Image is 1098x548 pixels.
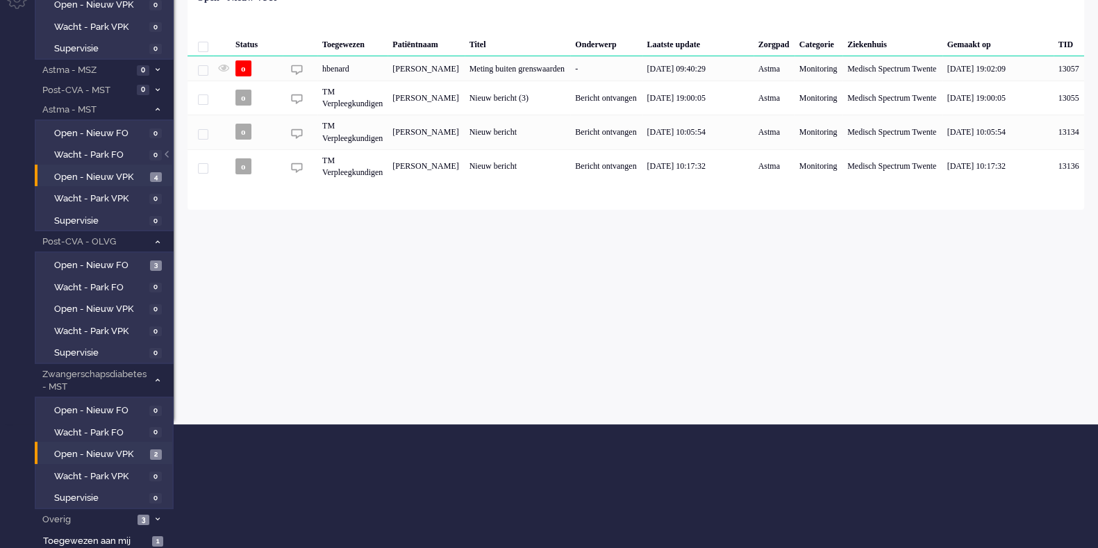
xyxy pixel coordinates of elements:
[137,65,149,76] span: 0
[642,28,754,56] div: Laatste update
[40,169,172,184] a: Open - Nieuw VPK 4
[149,216,162,226] span: 0
[150,172,162,183] span: 4
[388,28,464,56] div: Patiëntnaam
[54,325,146,338] span: Wacht - Park VPK
[54,127,146,140] span: Open - Nieuw FO
[40,323,172,338] a: Wacht - Park VPK 0
[54,21,146,34] span: Wacht - Park VPK
[188,81,1084,115] div: 13055
[642,115,754,149] div: [DATE] 10:05:54
[149,44,162,54] span: 0
[149,493,162,504] span: 0
[754,28,795,56] div: Zorgpad
[570,28,642,56] div: Onderwerp
[149,326,162,337] span: 0
[942,56,1054,81] div: [DATE] 19:02:09
[795,149,842,183] div: Monitoring
[795,115,842,149] div: Monitoring
[642,56,754,81] div: [DATE] 09:40:29
[754,81,795,115] div: Astma
[465,28,571,56] div: Titel
[465,115,571,149] div: Nieuw bericht
[465,81,571,115] div: Nieuw bericht (3)
[54,215,146,228] span: Supervisie
[149,283,162,293] span: 0
[40,84,133,97] span: Post-CVA - MST
[150,260,162,271] span: 3
[40,235,148,249] span: Post-CVA - OLVG
[138,515,149,525] span: 3
[149,406,162,416] span: 0
[231,28,283,56] div: Status
[40,213,172,228] a: Supervisie 0
[40,368,148,394] span: Zwangerschapsdiabetes - MST
[1054,81,1084,115] div: 13055
[40,533,174,548] a: Toegewezen aan mij 1
[570,149,642,183] div: Bericht ontvangen
[942,28,1054,56] div: Gemaakt op
[942,115,1054,149] div: [DATE] 10:05:54
[317,81,388,115] div: TM Verpleegkundigen
[1054,149,1084,183] div: 13136
[40,40,172,56] a: Supervisie 0
[149,194,162,204] span: 0
[40,147,172,162] a: Wacht - Park FO 0
[149,348,162,358] span: 0
[40,64,133,77] span: Astma - MSZ
[54,470,146,483] span: Wacht - Park VPK
[40,125,172,140] a: Open - Nieuw FO 0
[40,424,172,440] a: Wacht - Park FO 0
[291,128,303,140] img: ic_chat_grey.svg
[40,468,172,483] a: Wacht - Park VPK 0
[317,28,388,56] div: Toegewezen
[54,448,147,461] span: Open - Nieuw VPK
[235,90,251,106] span: o
[754,149,795,183] div: Astma
[291,93,303,105] img: ic_chat_grey.svg
[570,115,642,149] div: Bericht ontvangen
[188,115,1084,149] div: 13134
[291,162,303,174] img: ic_chat_grey.svg
[43,535,148,548] span: Toegewezen aan mij
[149,427,162,438] span: 0
[942,81,1054,115] div: [DATE] 19:00:05
[842,149,942,183] div: Medisch Spectrum Twente
[465,149,571,183] div: Nieuw bericht
[570,56,642,81] div: -
[54,347,146,360] span: Supervisie
[40,257,172,272] a: Open - Nieuw FO 3
[54,259,147,272] span: Open - Nieuw FO
[754,56,795,81] div: Astma
[40,490,172,505] a: Supervisie 0
[795,28,842,56] div: Categorie
[842,81,942,115] div: Medisch Spectrum Twente
[40,190,172,206] a: Wacht - Park VPK 0
[317,56,388,81] div: hbenard
[465,56,571,81] div: Meting buiten grenswaarden
[54,149,146,162] span: Wacht - Park FO
[54,281,146,294] span: Wacht - Park FO
[754,115,795,149] div: Astma
[40,513,133,526] span: Overig
[291,64,303,76] img: ic_chat_grey.svg
[842,28,942,56] div: Ziekenhuis
[388,81,464,115] div: [PERSON_NAME]
[40,446,172,461] a: Open - Nieuw VPK 2
[149,22,162,33] span: 0
[942,149,1054,183] div: [DATE] 10:17:32
[40,103,148,117] span: Astma - MST
[137,85,149,95] span: 0
[149,150,162,160] span: 0
[40,19,172,34] a: Wacht - Park VPK 0
[842,56,942,81] div: Medisch Spectrum Twente
[388,115,464,149] div: [PERSON_NAME]
[235,60,251,76] span: o
[1054,115,1084,149] div: 13134
[188,149,1084,183] div: 13136
[149,304,162,315] span: 0
[1054,56,1084,81] div: 13057
[54,192,146,206] span: Wacht - Park VPK
[795,81,842,115] div: Monitoring
[842,115,942,149] div: Medisch Spectrum Twente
